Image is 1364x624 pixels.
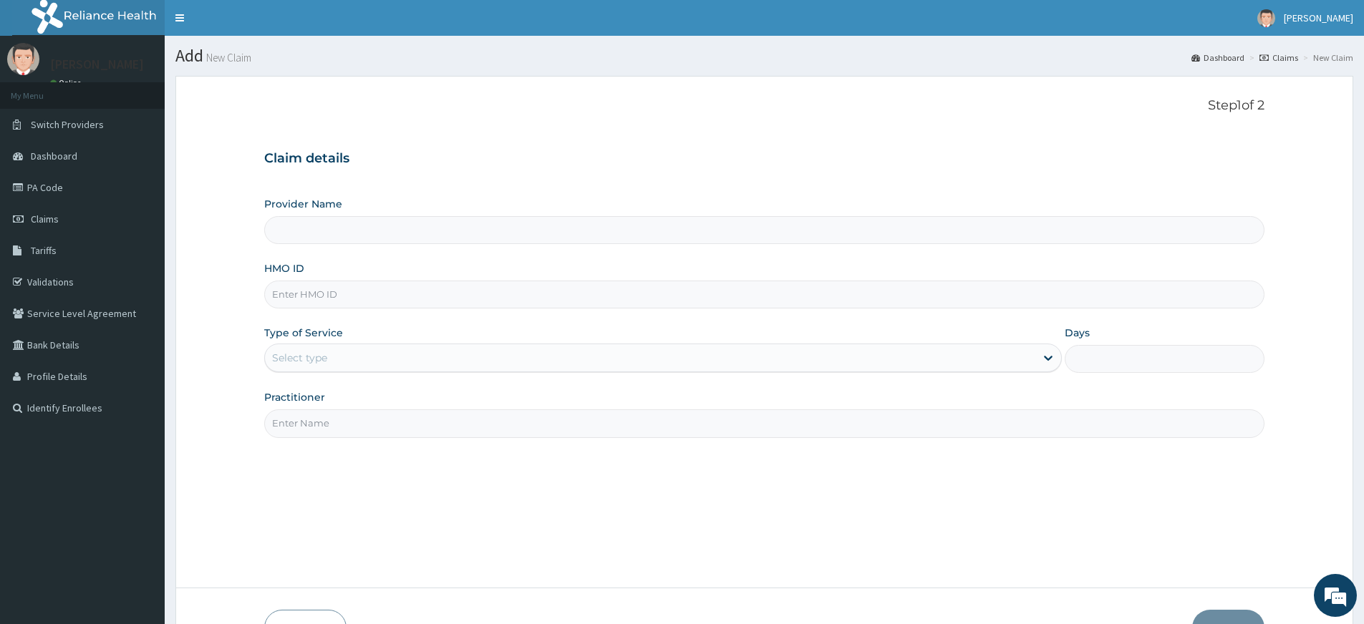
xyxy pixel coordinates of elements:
[264,326,343,340] label: Type of Service
[203,52,251,63] small: New Claim
[31,244,57,257] span: Tariffs
[175,47,1353,65] h1: Add
[264,390,325,404] label: Practitioner
[31,118,104,131] span: Switch Providers
[50,58,144,71] p: [PERSON_NAME]
[7,43,39,75] img: User Image
[1257,9,1275,27] img: User Image
[264,281,1264,308] input: Enter HMO ID
[264,151,1264,167] h3: Claim details
[1259,52,1298,64] a: Claims
[264,261,304,276] label: HMO ID
[50,78,84,88] a: Online
[31,150,77,162] span: Dashboard
[1284,11,1353,24] span: [PERSON_NAME]
[1065,326,1090,340] label: Days
[264,98,1264,114] p: Step 1 of 2
[272,351,327,365] div: Select type
[264,197,342,211] label: Provider Name
[1191,52,1244,64] a: Dashboard
[31,213,59,225] span: Claims
[1300,52,1353,64] li: New Claim
[264,409,1264,437] input: Enter Name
